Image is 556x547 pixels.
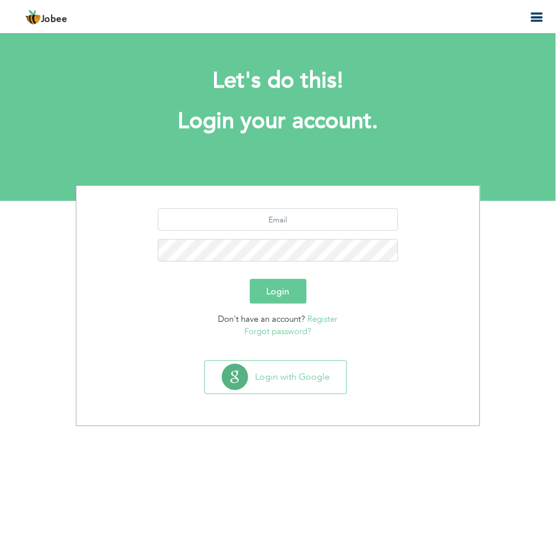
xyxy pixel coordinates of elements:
h2: Let's do this! [93,66,463,95]
h1: Login your account. [93,107,463,136]
span: Jobee [41,15,67,24]
input: Email [158,208,399,231]
a: Register [308,313,338,325]
button: Login with Google [205,361,347,394]
span: Don't have an account? [218,313,306,325]
img: jobee.io [25,10,41,25]
button: Login [250,279,307,304]
a: Forgot password? [245,326,312,337]
a: Jobee [25,10,67,25]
